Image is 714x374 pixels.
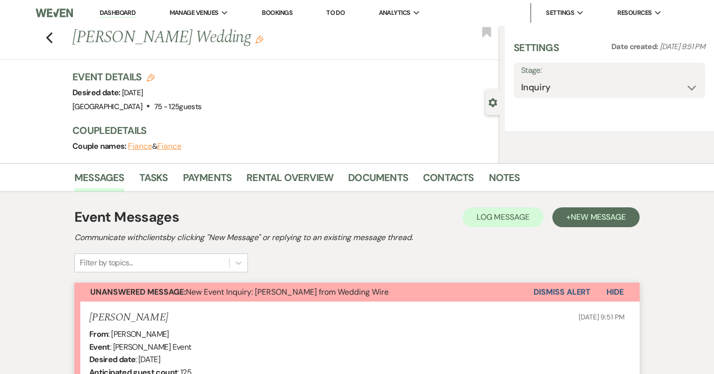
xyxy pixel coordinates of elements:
[463,207,543,227] button: Log Message
[72,70,202,84] h3: Event Details
[379,8,411,18] span: Analytics
[72,141,128,151] span: Couple names:
[591,283,640,302] button: Hide
[183,170,232,191] a: Payments
[128,142,152,150] button: Fiance
[72,26,411,50] h1: [PERSON_NAME] Wedding
[423,170,474,191] a: Contacts
[170,8,219,18] span: Manage Venues
[80,257,133,269] div: Filter by topics...
[90,287,186,297] strong: Unanswered Message:
[154,102,202,112] span: 75 - 125 guests
[72,87,122,98] span: Desired date:
[611,42,660,52] span: Date created:
[74,207,179,228] h1: Event Messages
[514,41,559,62] h3: Settings
[100,8,135,18] a: Dashboard
[74,170,124,191] a: Messages
[476,212,530,222] span: Log Message
[89,329,108,339] b: From
[552,207,640,227] button: +New Message
[128,141,181,151] span: &
[89,312,168,324] h5: [PERSON_NAME]
[246,170,333,191] a: Rental Overview
[348,170,408,191] a: Documents
[89,342,110,352] b: Event
[660,42,705,52] span: [DATE] 9:51 PM
[90,287,389,297] span: New Event Inquiry: [PERSON_NAME] from Wedding Wire
[72,124,490,137] h3: Couple Details
[74,283,534,302] button: Unanswered Message:New Event Inquiry: [PERSON_NAME] from Wedding Wire
[489,170,520,191] a: Notes
[74,232,640,244] h2: Communicate with clients by clicking "New Message" or replying to an existing message thread.
[546,8,574,18] span: Settings
[262,8,293,17] a: Bookings
[72,102,142,112] span: [GEOGRAPHIC_DATA]
[579,312,625,321] span: [DATE] 9:51 PM
[36,2,73,23] img: Weven Logo
[534,283,591,302] button: Dismiss Alert
[139,170,168,191] a: Tasks
[255,35,263,44] button: Edit
[617,8,652,18] span: Resources
[606,287,624,297] span: Hide
[157,142,181,150] button: Fiance
[521,63,698,78] label: Stage:
[89,354,135,365] b: Desired date
[488,97,497,107] button: Close lead details
[326,8,345,17] a: To Do
[122,88,143,98] span: [DATE]
[571,212,626,222] span: New Message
